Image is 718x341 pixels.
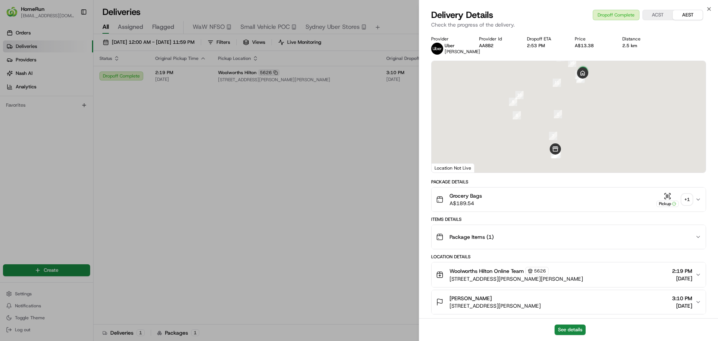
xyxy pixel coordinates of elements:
[432,262,706,287] button: Woolworths Hilton Online Team5626[STREET_ADDRESS][PERSON_NAME][PERSON_NAME]2:19 PM[DATE]
[509,98,517,106] div: 9
[575,36,611,42] div: Price
[445,49,480,55] span: [PERSON_NAME]
[432,188,706,211] button: Grocery BagsA$189.54Pickup+1
[643,10,673,20] button: ACST
[673,10,703,20] button: AEST
[513,111,521,119] div: 8
[449,295,492,302] span: [PERSON_NAME]
[672,295,692,302] span: 3:10 PM
[431,21,706,28] p: Check the progress of the delivery.
[568,59,576,67] div: 15
[449,233,494,241] span: Package Items ( 1 )
[479,36,515,42] div: Provider Id
[449,192,482,200] span: Grocery Bags
[656,192,692,207] button: Pickup+1
[431,179,706,185] div: Package Details
[527,36,563,42] div: Dropoff ETA
[656,192,679,207] button: Pickup
[534,268,546,274] span: 5626
[682,194,692,205] div: + 1
[672,302,692,310] span: [DATE]
[656,201,679,207] div: Pickup
[672,275,692,282] span: [DATE]
[431,43,443,55] img: uber-new-logo.jpeg
[479,43,494,49] button: AA8B2
[431,36,467,42] div: Provider
[555,325,586,335] button: See details
[431,9,493,21] span: Delivery Details
[432,163,475,173] div: Location Not Live
[445,43,455,49] span: Uber
[449,200,482,207] span: A$189.54
[549,132,557,140] div: 7
[527,43,563,49] div: 2:53 PM
[622,43,658,49] div: 2.5 km
[432,290,706,314] button: [PERSON_NAME][STREET_ADDRESS][PERSON_NAME]3:10 PM[DATE]
[554,110,562,118] div: 1
[431,254,706,260] div: Location Details
[449,302,541,310] span: [STREET_ADDRESS][PERSON_NAME]
[575,43,611,49] div: A$13.38
[515,91,524,99] div: 10
[431,216,706,222] div: Items Details
[553,79,561,87] div: 11
[449,275,583,283] span: [STREET_ADDRESS][PERSON_NAME][PERSON_NAME]
[672,267,692,275] span: 2:19 PM
[575,71,583,79] div: 13
[449,267,524,275] span: Woolworths Hilton Online Team
[622,36,658,42] div: Distance
[432,225,706,249] button: Package Items (1)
